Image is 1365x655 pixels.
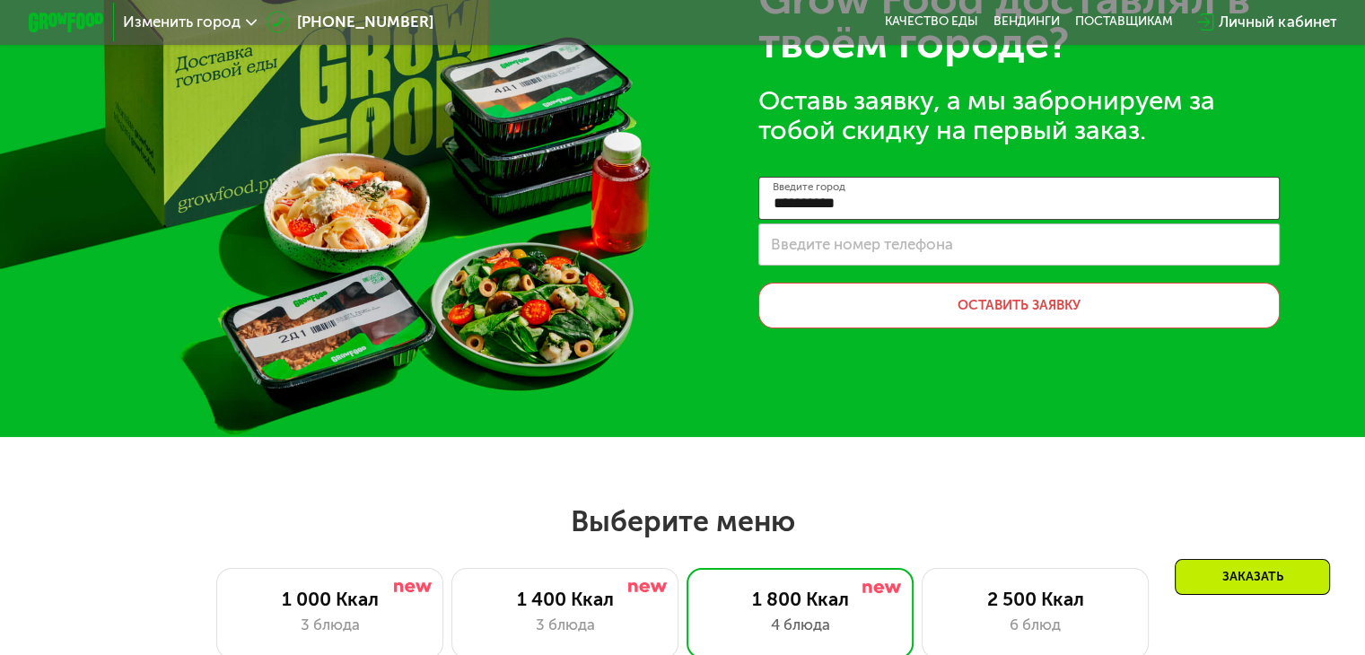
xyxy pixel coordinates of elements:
a: Вендинги [993,14,1060,30]
label: Введите номер телефона [771,240,953,250]
label: Введите город [773,182,845,193]
div: Заказать [1175,559,1330,595]
a: [PHONE_NUMBER] [267,11,433,33]
div: 2 500 Ккал [941,588,1129,610]
div: 1 800 Ккал [706,588,894,610]
div: 3 блюда [471,614,659,636]
button: Оставить заявку [758,283,1280,328]
span: Изменить город [123,14,241,30]
h2: Выберите меню [61,503,1305,539]
div: 4 блюда [706,614,894,636]
div: 1 400 Ккал [471,588,659,610]
a: Качество еды [885,14,978,30]
div: Личный кабинет [1219,11,1336,33]
div: поставщикам [1075,14,1173,30]
div: 6 блюд [941,614,1129,636]
div: Оставь заявку, а мы забронируем за тобой скидку на первый заказ. [758,86,1280,146]
div: 3 блюда [236,614,424,636]
div: 1 000 Ккал [236,588,424,610]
